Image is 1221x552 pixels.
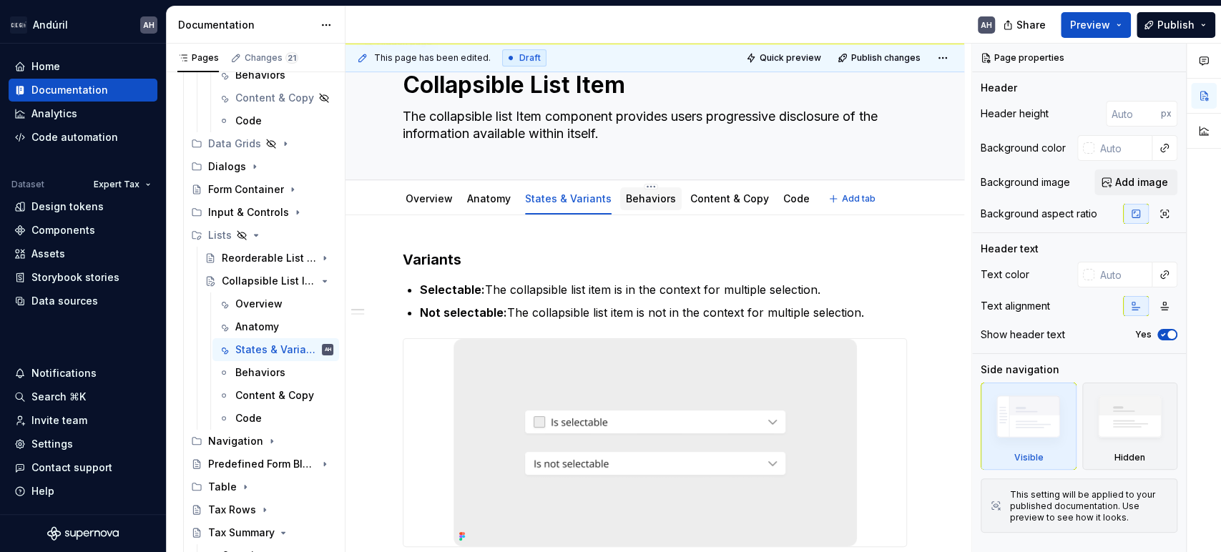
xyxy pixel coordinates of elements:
[685,183,775,213] div: Content & Copy
[400,105,904,145] textarea: The collapsible list Item component provides users progressive disclosure of the information avai...
[1157,18,1195,32] span: Publish
[420,305,507,320] strong: Not selectable:
[212,338,339,361] a: States & VariantsAH
[1114,452,1145,463] div: Hidden
[626,192,676,204] a: Behaviors
[31,460,112,475] div: Contact support
[87,174,157,194] button: Expert Tax
[420,281,907,298] p: The collapsible list item is in the context for multiple selection.
[31,413,87,428] div: Invite team
[208,434,263,448] div: Navigation
[9,195,157,218] a: Design tokens
[1094,169,1177,195] button: Add image
[9,362,157,385] button: Notifications
[1070,18,1110,32] span: Preview
[9,79,157,102] a: Documentation
[208,182,284,197] div: Form Container
[325,342,331,357] div: AH
[245,52,298,64] div: Changes
[374,52,491,64] span: This page has been edited.
[235,91,314,105] div: Content & Copy
[981,299,1050,313] div: Text alignment
[212,109,339,132] a: Code
[981,207,1097,221] div: Background aspect ratio
[208,457,316,471] div: Predefined Form Blocks
[981,19,992,31] div: AH
[235,68,285,82] div: Behaviors
[9,456,157,479] button: Contact support
[208,228,232,242] div: Lists
[420,304,907,321] p: The collapsible list item is not in the context for multiple selection.
[31,83,108,97] div: Documentation
[235,342,319,357] div: States & Variants
[406,192,453,204] a: Overview
[199,247,339,270] a: Reorderable List Item
[9,55,157,78] a: Home
[235,114,262,128] div: Code
[208,480,237,494] div: Table
[690,192,769,204] a: Content & Copy
[1094,135,1152,161] input: Auto
[9,433,157,455] a: Settings
[760,52,821,64] span: Quick preview
[981,267,1029,282] div: Text color
[467,192,511,204] a: Anatomy
[208,137,261,151] div: Data Grids
[185,453,339,475] a: Predefined Form Blocks
[199,270,339,292] a: Collapsible List Item
[778,183,815,213] div: Code
[235,365,285,380] div: Behaviors
[94,179,139,190] span: Expert Tax
[208,503,256,517] div: Tax Rows
[235,411,262,425] div: Code
[1106,101,1161,127] input: Auto
[403,250,907,270] h3: Variants
[824,189,882,209] button: Add tab
[620,183,682,213] div: Behaviors
[842,193,876,204] span: Add tab
[31,294,98,308] div: Data sources
[31,390,86,404] div: Search ⌘K
[453,339,857,546] img: b55c5a3e-3440-4da7-adf0-3fb0870f6429.png
[11,179,44,190] div: Dataset
[1161,108,1172,119] p: px
[1094,262,1152,287] input: Auto
[235,297,283,311] div: Overview
[185,178,339,201] a: Form Container
[9,242,157,265] a: Assets
[178,18,313,32] div: Documentation
[31,223,95,237] div: Components
[3,9,163,40] button: AndúrilAH
[31,366,97,380] div: Notifications
[851,52,921,64] span: Publish changes
[783,192,810,204] a: Code
[833,48,927,68] button: Publish changes
[185,132,339,155] div: Data Grids
[212,292,339,315] a: Overview
[235,388,314,403] div: Content & Copy
[31,270,119,285] div: Storybook stories
[525,192,612,204] a: States & Variants
[981,81,1017,95] div: Header
[9,102,157,125] a: Analytics
[31,107,77,121] div: Analytics
[981,175,1070,189] div: Background image
[177,52,219,64] div: Pages
[1135,329,1152,340] label: Yes
[47,526,119,541] a: Supernova Logo
[400,68,904,102] textarea: Collapsible List Item
[143,19,155,31] div: AH
[185,224,339,247] div: Lists
[212,64,339,87] a: Behaviors
[1115,175,1168,189] span: Add image
[31,484,54,498] div: Help
[208,526,275,540] div: Tax Summary
[185,201,339,224] div: Input & Controls
[981,327,1065,342] div: Show header text
[185,430,339,453] div: Navigation
[31,59,60,74] div: Home
[222,251,316,265] div: Reorderable List Item
[1010,489,1168,523] div: This setting will be applied to your published documentation. Use preview to see how it looks.
[31,437,73,451] div: Settings
[212,407,339,430] a: Code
